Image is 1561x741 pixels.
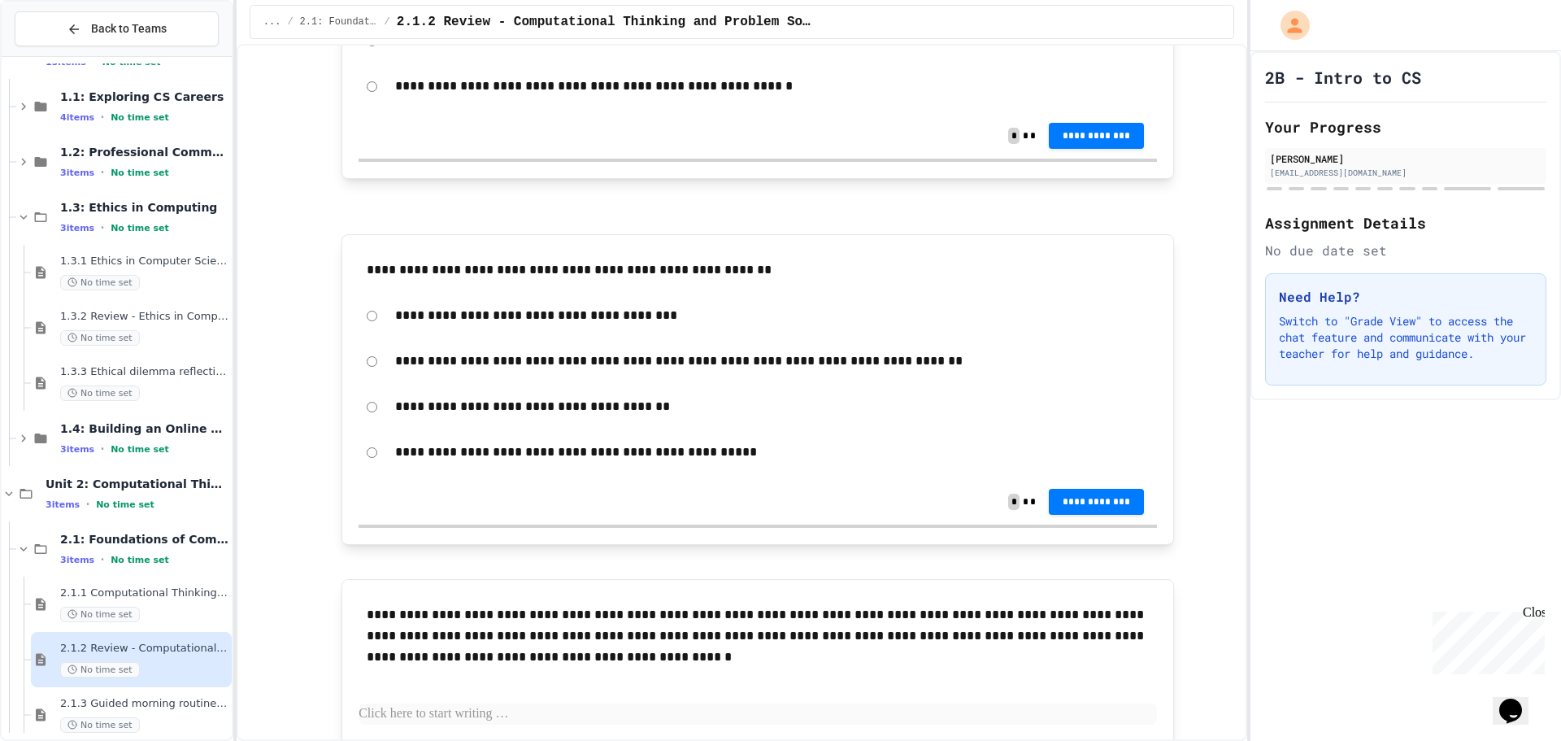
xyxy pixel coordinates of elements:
[111,555,169,565] span: No time set
[1265,211,1546,234] h2: Assignment Details
[101,221,104,234] span: •
[1265,241,1546,260] div: No due date set
[1270,151,1541,166] div: [PERSON_NAME]
[1279,287,1533,307] h3: Need Help?
[60,607,140,622] span: No time set
[60,717,140,733] span: No time set
[1265,66,1421,89] h1: 2B - Intro to CS
[60,310,228,324] span: 1.3.2 Review - Ethics in Computer Science
[60,365,228,379] span: 1.3.3 Ethical dilemma reflections
[15,11,219,46] button: Back to Teams
[287,15,293,28] span: /
[60,275,140,290] span: No time set
[96,499,154,510] span: No time set
[385,15,390,28] span: /
[60,330,140,346] span: No time set
[111,112,169,123] span: No time set
[60,223,94,233] span: 3 items
[86,498,89,511] span: •
[60,697,228,711] span: 2.1.3 Guided morning routine flowchart
[111,444,169,455] span: No time set
[1493,676,1545,725] iframe: chat widget
[111,168,169,178] span: No time set
[46,477,228,491] span: Unit 2: Computational Thinking & Problem-Solving
[60,255,228,268] span: 1.3.1 Ethics in Computer Science
[263,15,281,28] span: ...
[60,200,228,215] span: 1.3: Ethics in Computing
[111,223,169,233] span: No time set
[101,442,104,455] span: •
[101,166,104,179] span: •
[1263,7,1314,44] div: My Account
[1426,605,1545,674] iframe: chat widget
[60,662,140,678] span: No time set
[60,532,228,547] span: 2.1: Foundations of Computational Thinking
[60,555,94,565] span: 3 items
[1279,313,1533,362] p: Switch to "Grade View" to access the chat feature and communicate with your teacher for help and ...
[46,499,80,510] span: 3 items
[60,586,228,600] span: 2.1.1 Computational Thinking and Problem Solving
[60,168,94,178] span: 3 items
[60,386,140,401] span: No time set
[60,145,228,159] span: 1.2: Professional Communication
[1265,116,1546,138] h2: Your Progress
[101,553,104,566] span: •
[91,20,167,37] span: Back to Teams
[397,12,813,32] span: 2.1.2 Review - Computational Thinking and Problem Solving
[60,421,228,436] span: 1.4: Building an Online Presence
[60,89,228,104] span: 1.1: Exploring CS Careers
[60,112,94,123] span: 4 items
[101,111,104,124] span: •
[300,15,378,28] span: 2.1: Foundations of Computational Thinking
[60,444,94,455] span: 3 items
[7,7,112,103] div: Chat with us now!Close
[60,642,228,656] span: 2.1.2 Review - Computational Thinking and Problem Solving
[1270,167,1541,179] div: [EMAIL_ADDRESS][DOMAIN_NAME]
